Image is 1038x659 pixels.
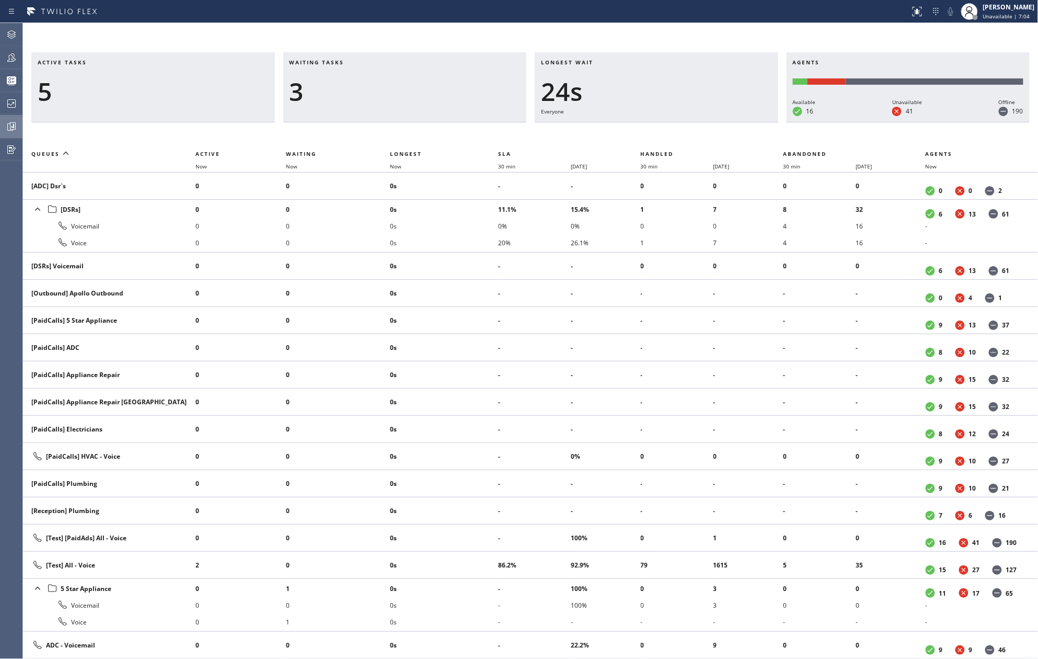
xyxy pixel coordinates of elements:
li: - [498,421,571,438]
li: 100% [571,580,641,597]
li: 0 [195,285,286,302]
dd: 190 [1012,107,1023,116]
li: - [713,394,783,411]
li: 2 [195,557,286,574]
div: [DSRs] [31,202,187,217]
li: - [783,421,856,438]
div: 5 [38,76,269,107]
dd: 7 [939,511,943,520]
dd: 41 [973,538,980,547]
dd: 37 [1002,321,1010,329]
li: - [498,530,571,547]
span: 30 min [498,163,515,170]
li: - [571,503,641,519]
li: 0 [286,258,390,275]
li: 0 [195,367,286,383]
dd: 0 [939,186,943,195]
li: 0 [783,448,856,465]
li: 0 [783,580,856,597]
li: - [783,339,856,356]
dd: 127 [1006,565,1017,574]
dd: 10 [969,457,976,465]
li: - [571,475,641,492]
div: 5 Star Appliance [31,581,187,596]
li: 0 [195,421,286,438]
dd: 10 [969,348,976,357]
li: - [498,178,571,195]
li: - [571,258,641,275]
li: 0s [390,557,498,574]
li: 0s [390,475,498,492]
li: 0% [571,218,641,234]
dt: Unavailable [955,457,965,466]
dd: 1 [999,293,1002,302]
li: - [713,285,783,302]
li: 0 [713,448,783,465]
span: Agents [926,150,953,157]
dd: 6 [939,266,943,275]
dt: Unavailable [955,321,965,330]
dd: 15 [969,402,976,411]
dd: 0 [969,186,973,195]
span: Abandoned [783,150,826,157]
dd: 9 [939,375,943,384]
dt: Unavailable [955,484,965,493]
dt: Available [926,402,935,412]
li: - [641,475,713,492]
dt: Offline [989,402,998,412]
li: 0 [856,580,926,597]
li: 0 [286,503,390,519]
li: - [641,285,713,302]
li: - [498,580,571,597]
li: 0 [641,178,713,195]
span: [DATE] [856,163,872,170]
dd: 16 [939,538,947,547]
dt: Unavailable [955,348,965,357]
li: 0s [390,178,498,195]
li: 0s [390,218,498,234]
li: 1 [641,234,713,251]
li: 0 [641,218,713,234]
div: Available [793,97,816,107]
dd: 41 [906,107,913,116]
li: 0 [856,448,926,465]
div: [PERSON_NAME] [983,3,1035,12]
div: Voicemail [31,220,187,232]
li: 0 [286,557,390,574]
li: - [856,339,926,356]
dd: 16 [806,107,814,116]
dt: Available [926,484,935,493]
dt: Available [926,348,935,357]
span: Now [195,163,207,170]
dt: Available [926,457,935,466]
li: 0 [195,201,286,218]
span: Active [195,150,220,157]
dt: Available [793,107,802,116]
dt: Available [926,538,935,548]
li: 0s [390,580,498,597]
div: Offline [999,97,1023,107]
div: Everyone [541,107,772,116]
li: 0s [390,285,498,302]
span: Longest wait [541,59,593,66]
li: 0 [783,178,856,195]
dt: Unavailable [955,186,965,196]
li: 20% [498,234,571,251]
li: 0 [195,312,286,329]
li: - [713,503,783,519]
dt: Unavailable [955,266,965,276]
li: 86.2% [498,557,571,574]
div: [Outbound] Apollo Outbound [31,289,187,298]
li: - [783,285,856,302]
li: - [713,421,783,438]
li: - [783,312,856,329]
dt: Unavailable [959,588,968,598]
dt: Available [926,266,935,276]
li: 0 [195,503,286,519]
dd: 32 [1002,375,1010,384]
dd: 61 [1002,266,1010,275]
li: 0 [286,218,390,234]
li: - [641,503,713,519]
li: 0s [390,448,498,465]
div: [PaidCalls] Appliance Repair [31,370,187,379]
